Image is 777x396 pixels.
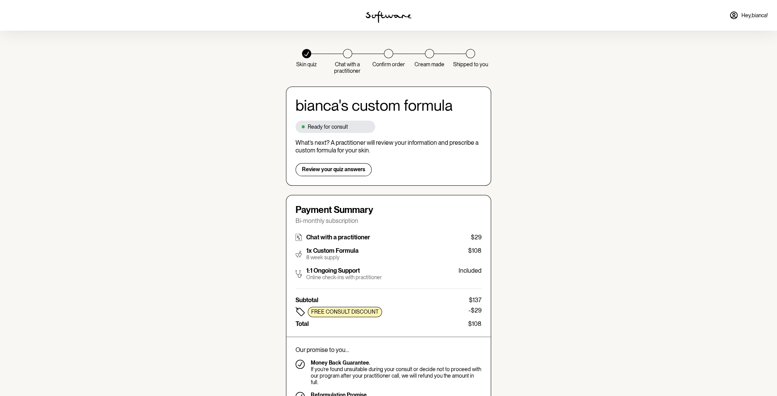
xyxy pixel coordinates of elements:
img: stethoscope.5f141d3bcbac86e61a2636bce6edb64e.svg [295,267,302,281]
p: Shipped to you [453,61,488,68]
p: Skin quiz [296,61,317,68]
h4: Payment Summary [295,205,482,216]
p: If you’re found unsuitable during your consult or decide not to proceed with our program after yo... [311,366,482,385]
p: $29 [471,234,482,241]
p: $137 [469,296,482,304]
img: software logo [366,11,411,23]
p: What’s next? A practitioner will review your information and prescribe a custom formula for your ... [295,139,482,154]
img: rx.66c3f86e40d40b9a5fce4457888fba40.svg [295,234,302,241]
p: -$29 [468,307,482,317]
p: Cream made [415,61,444,68]
p: Confirm order [372,61,405,68]
p: Bi-monthly subscription [295,217,482,224]
p: $108 [468,247,482,254]
p: Online check-ins with practitioner [306,274,382,281]
p: Free consult discount [311,309,379,315]
p: Ready for consult [308,124,348,130]
p: Subtotal [295,296,318,304]
p: Money Back Guarantee. [311,360,482,366]
p: 1x Custom Formula [306,247,359,254]
p: Chat with a practitioner [327,61,368,74]
a: Hey,bianca! [725,6,772,25]
span: Hey, bianca ! [741,12,768,19]
h2: bianca 's custom formula [295,96,482,115]
img: tick-v2.e161c03b886f2161ea3cde8d60c66ff5.svg [295,360,305,369]
img: pestle.f16909dd4225f63b0d6ee9b76b35a287.svg [295,247,302,261]
span: Review your quiz answers [302,166,365,173]
p: 8 week supply [306,254,359,261]
p: 1:1 Ongoing Support [306,267,382,274]
button: Review your quiz answers [295,163,372,176]
p: Our promise to you... [295,346,482,353]
p: Chat with a practitioner [306,234,370,241]
p: $108 [468,320,482,327]
img: green-dot.698acc1633f935f770b0cbaf6a9a5e8e.svg [302,125,305,128]
p: Included [459,267,482,274]
p: Total [295,320,309,327]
